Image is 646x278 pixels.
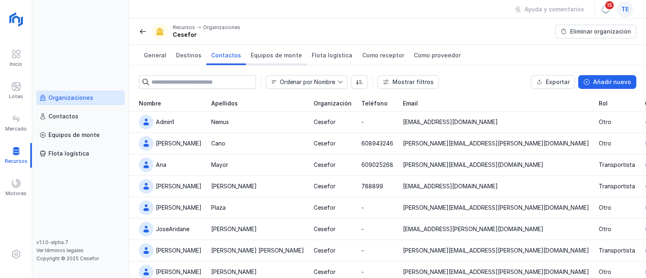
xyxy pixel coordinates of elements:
a: Como proveedor [409,45,466,65]
div: 608943246 [361,139,393,147]
a: Flota logística [307,45,357,65]
span: Nombre [139,99,161,107]
div: JoseAridane [156,225,189,233]
div: Contactos [48,112,78,120]
div: Plaza [211,204,226,212]
div: Copyright © 2025 Cesefor [36,255,125,262]
a: Contactos [206,45,246,65]
span: General [144,51,166,59]
span: Flota logística [312,51,352,59]
div: Cesefor [314,204,336,212]
span: Teléfono [361,99,388,107]
div: Motores [6,190,27,197]
div: [EMAIL_ADDRESS][DOMAIN_NAME] [403,118,498,126]
div: Mayor [211,161,228,169]
div: Cano [211,139,225,147]
span: Equipos de monte [251,51,302,59]
div: [EMAIL_ADDRESS][DOMAIN_NAME] [403,182,498,190]
a: Contactos [36,109,125,124]
div: Recursos [173,24,195,31]
span: Nombre [266,76,338,88]
button: Eliminar organización [555,25,636,38]
button: Ayuda y comentarios [510,2,589,16]
div: Cesefor [314,246,336,255]
div: Cesefor [173,31,240,39]
div: Transportista [599,182,635,190]
span: Destinos [176,51,201,59]
button: Exportar [531,75,575,89]
div: Otro [599,268,611,276]
span: Como receptor [362,51,404,59]
div: Mostrar filtros [392,78,434,86]
div: Otro [599,139,611,147]
span: Email [403,99,418,107]
div: [PERSON_NAME] [211,182,257,190]
div: [PERSON_NAME] [156,182,201,190]
div: Otro [599,204,611,212]
div: [PERSON_NAME][EMAIL_ADDRESS][DOMAIN_NAME] [403,161,543,169]
div: v1.1.0-alpha.7 [36,239,125,246]
div: - [361,204,364,212]
a: Destinos [171,45,206,65]
div: [PERSON_NAME][EMAIL_ADDRESS][PERSON_NAME][DOMAIN_NAME] [403,139,589,147]
span: 15 [604,0,615,10]
img: logoRight.svg [6,9,26,29]
div: [PERSON_NAME][EMAIL_ADDRESS][PERSON_NAME][DOMAIN_NAME] [403,268,589,276]
div: [PERSON_NAME] [211,225,257,233]
span: te [621,5,629,13]
div: - [361,225,364,233]
div: [EMAIL_ADDRESS][PERSON_NAME][DOMAIN_NAME] [403,225,543,233]
a: Como receptor [357,45,409,65]
div: Transportista [599,161,635,169]
div: [PERSON_NAME] [156,268,201,276]
div: Admin1 [156,118,174,126]
div: Otro [599,118,611,126]
span: Apellidos [211,99,238,107]
div: [PERSON_NAME] [156,204,201,212]
a: Flota logística [36,146,125,161]
div: [PERSON_NAME] [211,268,257,276]
div: Ordenar por Nombre [280,79,335,85]
a: Organizaciones [36,91,125,105]
div: Exportar [546,78,570,86]
span: Contactos [211,51,241,59]
div: Lotes [9,93,23,100]
div: Eliminar organización [570,27,631,36]
div: Cesefor [314,139,336,147]
div: Mercado [5,126,27,132]
div: [PERSON_NAME][EMAIL_ADDRESS][PERSON_NAME][DOMAIN_NAME] [403,204,589,212]
span: Organización [314,99,352,107]
div: Cesefor [314,225,336,233]
div: Añadir nuevo [593,78,631,86]
span: Como proveedor [414,51,461,59]
a: Equipos de monte [246,45,307,65]
span: Rol [599,99,608,107]
div: Organizaciones [203,24,240,31]
div: 609025268 [361,161,393,169]
a: Equipos de monte [36,128,125,142]
div: [PERSON_NAME][EMAIL_ADDRESS][PERSON_NAME][DOMAIN_NAME] [403,246,589,255]
div: [PERSON_NAME] [PERSON_NAME] [211,246,304,255]
div: Otro [599,225,611,233]
div: 788899 [361,182,383,190]
div: Equipos de monte [48,131,100,139]
div: [PERSON_NAME] [156,139,201,147]
div: Ayuda y comentarios [524,5,584,13]
div: Nemus [211,118,229,126]
div: Transportista [599,246,635,255]
div: Cesefor [314,182,336,190]
div: Ana [156,161,166,169]
div: - [361,246,364,255]
div: Cesefor [314,118,336,126]
div: - [361,118,364,126]
button: Añadir nuevo [578,75,636,89]
div: Inicio [10,61,22,67]
a: General [139,45,171,65]
div: Cesefor [314,161,336,169]
div: Flota logística [48,150,89,158]
div: Organizaciones [48,94,93,102]
div: - [361,268,364,276]
div: [PERSON_NAME] [156,246,201,255]
a: Ver términos legales [36,247,84,253]
button: Mostrar filtros [378,75,439,89]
